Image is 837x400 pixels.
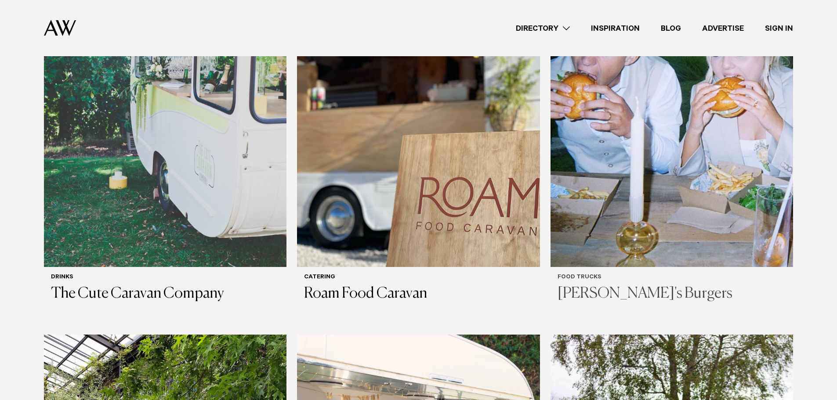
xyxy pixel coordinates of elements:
a: Sign In [754,22,804,34]
a: Blog [650,22,692,34]
a: Advertise [692,22,754,34]
h6: Catering [304,274,533,281]
h6: Food Trucks [558,274,786,281]
img: Auckland Weddings Logo [44,20,76,36]
h3: The Cute Caravan Company [51,285,279,303]
a: Directory [505,22,580,34]
h3: Roam Food Caravan [304,285,533,303]
a: Inspiration [580,22,650,34]
h3: [PERSON_NAME]'s Burgers [558,285,786,303]
h6: Drinks [51,274,279,281]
